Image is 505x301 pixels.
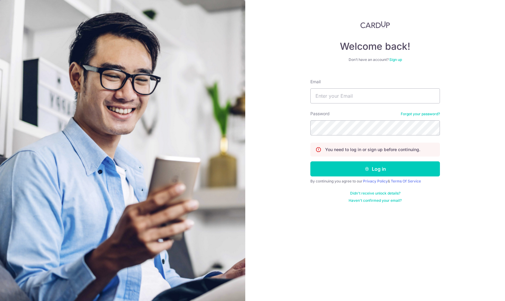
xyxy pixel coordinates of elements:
a: Haven't confirmed your email? [349,198,402,203]
div: By continuing you agree to our & [310,179,440,184]
img: CardUp Logo [360,21,390,28]
a: Forgot your password? [401,112,440,116]
a: Terms Of Service [391,179,421,183]
p: You need to log in or sign up before continuing. [325,147,420,153]
h4: Welcome back! [310,40,440,52]
a: Sign up [389,57,402,62]
div: Don’t have an account? [310,57,440,62]
input: Enter your Email [310,88,440,103]
button: Log in [310,161,440,176]
a: Didn't receive unlock details? [350,191,400,196]
label: Email [310,79,321,85]
label: Password [310,111,330,117]
a: Privacy Policy [363,179,388,183]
